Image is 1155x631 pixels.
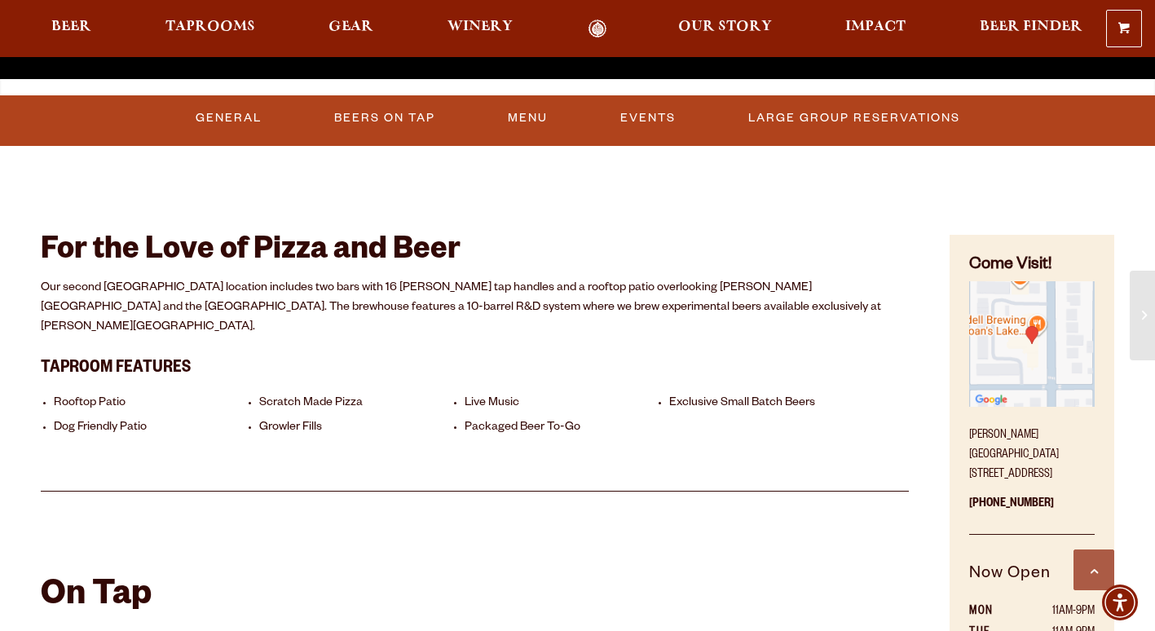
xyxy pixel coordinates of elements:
img: Small thumbnail of location on map [969,281,1095,407]
a: Beers On Tap [328,99,442,137]
a: Taprooms [155,20,266,38]
li: Live Music [465,396,661,412]
a: Large Group Reservations [742,99,967,137]
td: 11AM-9PM [1012,602,1095,623]
span: Beer [51,20,91,33]
a: Our Story [668,20,782,38]
a: Impact [835,20,916,38]
a: Gear [318,20,384,38]
h2: On Tap [41,578,152,617]
p: Our second [GEOGRAPHIC_DATA] location includes two bars with 16 [PERSON_NAME] tap handles and a r... [41,279,909,338]
a: Winery [437,20,523,38]
span: Winery [447,20,513,33]
li: Scratch Made Pizza [259,396,456,412]
h5: Now Open [969,562,1095,602]
th: MON [969,602,1012,623]
a: General [189,99,268,137]
h4: Come Visit! [969,254,1095,278]
li: Dog Friendly Patio [54,421,250,436]
span: Taprooms [165,20,255,33]
span: Beer Finder [980,20,1082,33]
a: Menu [501,99,554,137]
li: Growler Fills [259,421,456,436]
span: Impact [845,20,906,33]
li: Packaged Beer To-Go [465,421,661,436]
h2: For the Love of Pizza and Beer [41,235,909,271]
p: [PHONE_NUMBER] [969,485,1095,535]
a: Beer [41,20,102,38]
h3: Taproom Features [41,349,909,383]
a: Events [614,99,682,137]
span: Our Story [678,20,772,33]
a: Find on Google Maps (opens in a new window) [969,281,1095,416]
li: Rooftop Patio [54,396,250,412]
div: Accessibility Menu [1102,585,1138,620]
li: Exclusive Small Batch Beers [669,396,866,412]
span: Gear [328,20,373,33]
a: Beer Finder [969,20,1093,38]
a: Scroll to top [1073,549,1114,590]
a: Odell Home [566,20,628,38]
p: [PERSON_NAME][GEOGRAPHIC_DATA] [STREET_ADDRESS] [969,417,1095,485]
